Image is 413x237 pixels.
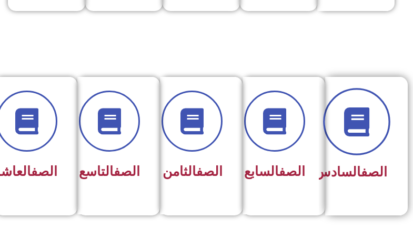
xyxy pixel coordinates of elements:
[114,164,140,179] a: الصف
[79,164,140,179] span: التاسع
[196,164,223,179] a: الصف
[163,164,223,179] span: الثامن
[244,164,305,179] span: السابع
[279,164,305,179] a: الصف
[315,164,387,180] span: السادس
[31,164,57,179] a: الصف
[361,164,387,180] a: الصف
